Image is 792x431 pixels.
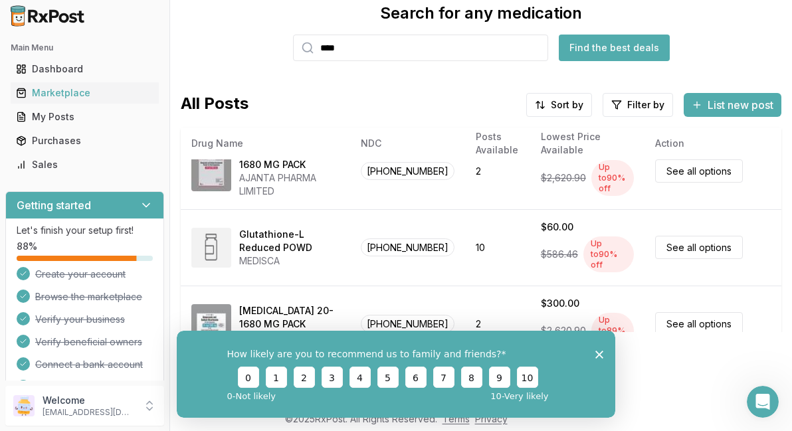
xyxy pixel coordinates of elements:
button: Marketplace [5,82,164,104]
h2: Main Menu [11,43,159,53]
a: My Posts [11,105,159,129]
span: Create your account [35,268,126,281]
div: Marketplace [16,86,153,100]
a: Purchases [11,129,159,153]
img: Omeprazole-Sodium Bicarbonate 20-1680 MG PACK [191,304,231,344]
p: Let's finish your setup first! [17,224,153,237]
div: [MEDICAL_DATA] 20-1680 MG PACK [239,304,340,331]
button: Find the best deals [559,35,670,61]
p: [EMAIL_ADDRESS][DOMAIN_NAME] [43,407,135,418]
span: [PHONE_NUMBER] [361,315,454,333]
div: Up to 89 % off [591,313,634,349]
span: [PHONE_NUMBER] [361,238,454,256]
div: Search for any medication [380,3,582,24]
iframe: Survey from RxPost [177,331,615,418]
div: MEDISCA [239,254,340,268]
p: Welcome [43,394,135,407]
button: List new post [684,93,781,117]
div: Glutathione-L Reduced POWD [239,228,340,254]
img: RxPost Logo [5,5,90,27]
td: 2 [465,133,530,209]
a: Sales [11,153,159,177]
th: NDC [350,128,465,159]
img: Glutathione-L Reduced POWD [191,228,231,268]
a: See all options [655,159,743,183]
iframe: Intercom live chat [747,386,779,418]
th: Posts Available [465,128,530,159]
span: Verify your business [35,313,125,326]
span: Connect a bank account [35,358,143,371]
div: $60.00 [541,220,573,234]
th: Action [644,128,781,159]
span: $586.46 [541,248,578,261]
div: Sales [16,158,153,171]
div: Up to 90 % off [591,160,634,196]
span: Verify beneficial owners [35,335,142,349]
img: User avatar [13,395,35,416]
span: Filter by [627,98,664,112]
div: Up to 90 % off [583,236,634,272]
a: List new post [684,100,781,113]
td: 2 [465,286,530,362]
th: Drug Name [181,128,350,159]
button: Filter by [603,93,673,117]
button: Purchases [5,130,164,151]
th: Lowest Price Available [530,128,644,159]
a: Dashboard [11,57,159,81]
a: Privacy [475,413,508,424]
div: Dashboard [16,62,153,76]
span: All Posts [181,93,248,117]
button: Dashboard [5,58,164,80]
a: Terms [443,413,470,424]
span: List new post [708,97,773,113]
a: See all options [655,236,743,259]
button: My Posts [5,106,164,128]
img: Omeprazole-Sodium Bicarbonate 40-1680 MG PACK [191,151,231,191]
span: $2,620.90 [541,171,586,185]
button: Sales [5,154,164,175]
div: My Posts [16,110,153,124]
td: 10 [465,209,530,286]
h3: Getting started [17,197,91,213]
a: See all options [655,312,743,335]
span: $2,620.90 [541,324,586,337]
div: $300.00 [541,297,579,310]
span: Browse the marketplace [35,290,142,303]
span: [PHONE_NUMBER] [361,162,454,180]
span: Sort by [551,98,583,112]
div: Purchases [16,134,153,147]
a: Marketplace [11,81,159,105]
button: Sort by [526,93,592,117]
div: AJANTA PHARMA LIMITED [239,171,340,198]
span: 88 % [17,240,37,253]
